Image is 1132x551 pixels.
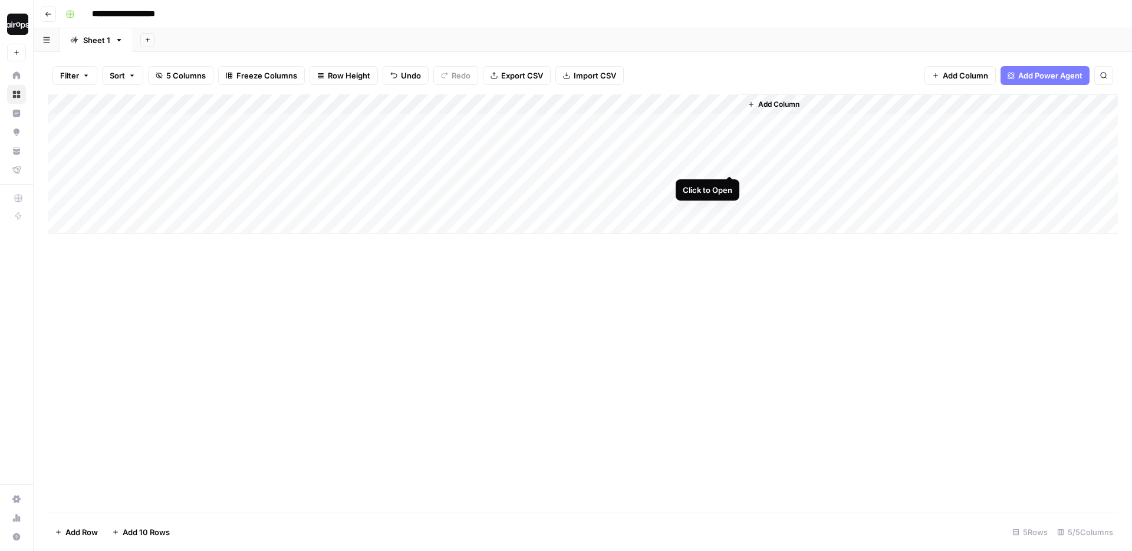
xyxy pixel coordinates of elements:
[60,28,133,52] a: Sheet 1
[65,526,98,538] span: Add Row
[7,527,26,546] button: Help + Support
[401,70,421,81] span: Undo
[758,99,799,110] span: Add Column
[218,66,305,85] button: Freeze Columns
[452,70,470,81] span: Redo
[433,66,478,85] button: Redo
[683,184,732,196] div: Click to Open
[123,526,170,538] span: Add 10 Rows
[328,70,370,81] span: Row Height
[1001,66,1090,85] button: Add Power Agent
[148,66,213,85] button: 5 Columns
[574,70,616,81] span: Import CSV
[7,160,26,179] a: Flightpath
[310,66,378,85] button: Row Height
[483,66,551,85] button: Export CSV
[383,66,429,85] button: Undo
[7,104,26,123] a: Insights
[236,70,297,81] span: Freeze Columns
[7,66,26,85] a: Home
[7,14,28,35] img: Dille-Sandbox Logo
[1008,523,1052,542] div: 5 Rows
[1018,70,1082,81] span: Add Power Agent
[105,523,177,542] button: Add 10 Rows
[166,70,206,81] span: 5 Columns
[7,490,26,509] a: Settings
[7,509,26,527] a: Usage
[943,70,988,81] span: Add Column
[52,66,97,85] button: Filter
[60,70,79,81] span: Filter
[102,66,143,85] button: Sort
[110,70,125,81] span: Sort
[501,70,543,81] span: Export CSV
[1052,523,1118,542] div: 5/5 Columns
[555,66,624,85] button: Import CSV
[924,66,996,85] button: Add Column
[7,9,26,39] button: Workspace: Dille-Sandbox
[83,34,110,46] div: Sheet 1
[7,123,26,142] a: Opportunities
[7,85,26,104] a: Browse
[7,142,26,160] a: Your Data
[743,97,804,112] button: Add Column
[48,523,105,542] button: Add Row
